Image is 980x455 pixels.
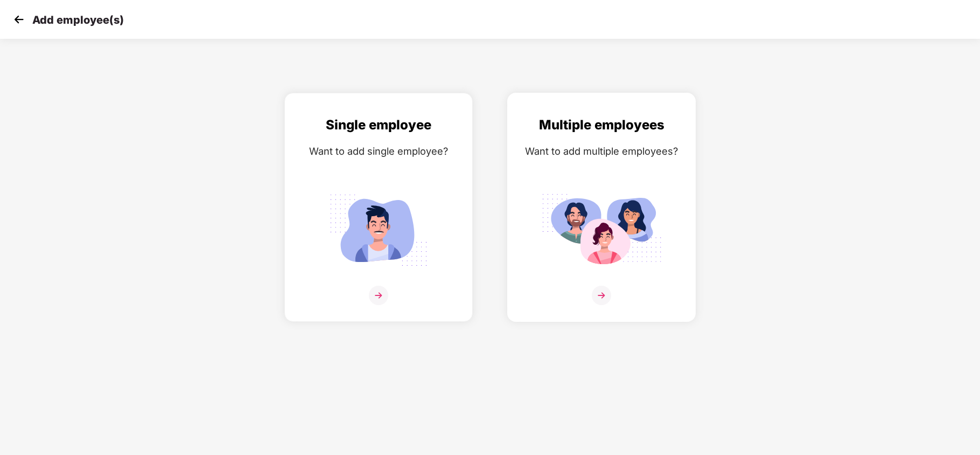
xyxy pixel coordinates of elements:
[11,11,27,27] img: svg+xml;base64,PHN2ZyB4bWxucz0iaHR0cDovL3d3dy53My5vcmcvMjAwMC9zdmciIHdpZHRoPSIzMCIgaGVpZ2h0PSIzMC...
[296,143,461,159] div: Want to add single employee?
[318,188,439,272] img: svg+xml;base64,PHN2ZyB4bWxucz0iaHR0cDovL3d3dy53My5vcmcvMjAwMC9zdmciIGlkPSJTaW5nbGVfZW1wbG95ZWUiIH...
[296,115,461,135] div: Single employee
[541,188,662,272] img: svg+xml;base64,PHN2ZyB4bWxucz0iaHR0cDovL3d3dy53My5vcmcvMjAwMC9zdmciIGlkPSJNdWx0aXBsZV9lbXBsb3llZS...
[592,286,611,305] img: svg+xml;base64,PHN2ZyB4bWxucz0iaHR0cDovL3d3dy53My5vcmcvMjAwMC9zdmciIHdpZHRoPSIzNiIgaGVpZ2h0PSIzNi...
[519,143,684,159] div: Want to add multiple employees?
[519,115,684,135] div: Multiple employees
[369,286,388,305] img: svg+xml;base64,PHN2ZyB4bWxucz0iaHR0cDovL3d3dy53My5vcmcvMjAwMC9zdmciIHdpZHRoPSIzNiIgaGVpZ2h0PSIzNi...
[32,13,124,26] p: Add employee(s)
